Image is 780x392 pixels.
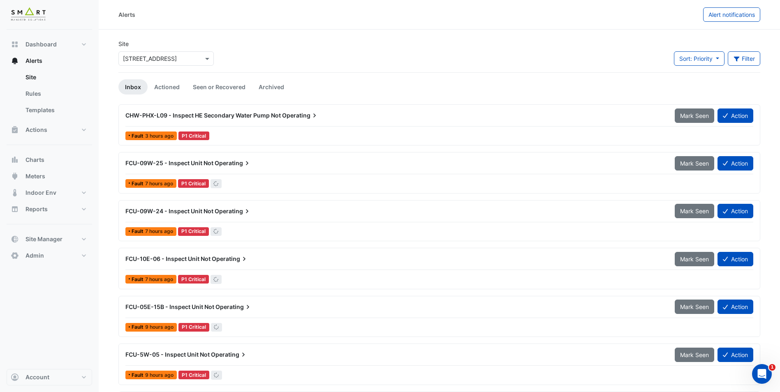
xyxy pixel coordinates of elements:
[25,156,44,164] span: Charts
[125,112,281,119] span: CHW-PHX-L09 - Inspect HE Secondary Water Pump Not
[7,53,92,69] button: Alerts
[145,324,174,330] span: Tue 14-Oct-2025 04:00 BST
[718,252,753,266] button: Action
[7,184,92,201] button: Indoor Env
[718,204,753,218] button: Action
[19,69,92,85] a: Site
[11,126,19,134] app-icon: Actions
[718,108,753,123] button: Action
[178,131,209,140] div: P1 Critical
[25,40,57,48] span: Dashboard
[252,79,291,95] a: Archived
[132,134,145,138] span: Fault
[125,255,211,262] span: FCU-10E-06 - Inspect Unit Not
[769,364,775,371] span: 1
[25,205,48,213] span: Reports
[7,247,92,264] button: Admin
[145,180,173,187] span: Tue 14-Oct-2025 06:00 BST
[132,373,145,378] span: Fault
[752,364,772,384] iframe: Intercom live chat
[675,300,714,314] button: Mark Seen
[680,351,709,358] span: Mark Seen
[178,323,209,332] div: P1 Critical
[215,207,251,215] span: Operating
[7,369,92,385] button: Account
[145,133,174,139] span: Tue 14-Oct-2025 09:15 BST
[118,10,135,19] div: Alerts
[11,156,19,164] app-icon: Charts
[680,160,709,167] span: Mark Seen
[118,79,148,95] a: Inbox
[215,303,252,311] span: Operating
[25,57,42,65] span: Alerts
[7,69,92,122] div: Alerts
[7,201,92,217] button: Reports
[178,227,209,236] div: P1 Critical
[145,228,173,234] span: Tue 14-Oct-2025 06:00 BST
[211,350,248,359] span: Operating
[11,205,19,213] app-icon: Reports
[11,172,19,180] app-icon: Meters
[145,276,173,282] span: Tue 14-Oct-2025 06:00 BST
[125,208,213,214] span: FCU-09W-24 - Inspect Unit Not
[178,179,209,188] div: P1 Critical
[282,111,319,120] span: Operating
[11,251,19,260] app-icon: Admin
[132,277,145,282] span: Fault
[675,348,714,362] button: Mark Seen
[11,40,19,48] app-icon: Dashboard
[718,156,753,171] button: Action
[25,126,47,134] span: Actions
[132,181,145,186] span: Fault
[7,36,92,53] button: Dashboard
[679,55,713,62] span: Sort: Priority
[186,79,252,95] a: Seen or Recovered
[215,159,251,167] span: Operating
[11,57,19,65] app-icon: Alerts
[25,172,45,180] span: Meters
[25,235,62,243] span: Site Manager
[680,112,709,119] span: Mark Seen
[703,7,760,22] button: Alert notifications
[680,303,709,310] span: Mark Seen
[125,351,210,358] span: FCU-5W-05 - Inspect Unit Not
[212,255,248,263] span: Operating
[25,251,44,260] span: Admin
[7,152,92,168] button: Charts
[25,189,56,197] span: Indoor Env
[680,256,709,263] span: Mark Seen
[19,102,92,118] a: Templates
[674,51,724,66] button: Sort: Priority
[178,275,209,284] div: P1 Critical
[7,231,92,247] button: Site Manager
[680,208,709,214] span: Mark Seen
[11,235,19,243] app-icon: Site Manager
[7,122,92,138] button: Actions
[718,348,753,362] button: Action
[19,85,92,102] a: Rules
[7,168,92,184] button: Meters
[718,300,753,314] button: Action
[178,371,209,379] div: P1 Critical
[125,303,214,310] span: FCU-05E-15B - Inspect Unit Not
[675,252,714,266] button: Mark Seen
[10,7,47,23] img: Company Logo
[125,159,213,166] span: FCU-09W-25 - Inspect Unit Not
[118,39,129,48] label: Site
[675,204,714,218] button: Mark Seen
[145,372,174,378] span: Tue 14-Oct-2025 04:00 BST
[25,373,49,381] span: Account
[675,156,714,171] button: Mark Seen
[675,108,714,123] button: Mark Seen
[148,79,186,95] a: Actioned
[708,11,755,18] span: Alert notifications
[11,189,19,197] app-icon: Indoor Env
[132,229,145,234] span: Fault
[132,325,145,330] span: Fault
[728,51,761,66] button: Filter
